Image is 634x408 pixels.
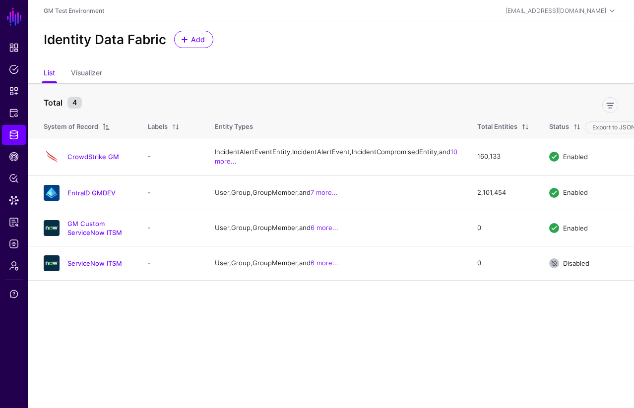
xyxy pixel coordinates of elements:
[2,147,26,167] a: CAEP Hub
[9,64,19,74] span: Policies
[2,59,26,79] a: Policies
[148,122,168,132] div: Labels
[174,31,213,48] a: Add
[311,259,338,267] a: 6 more...
[67,189,116,197] a: EntraID GMDEV
[205,210,467,246] td: User, Group, GroupMember, and
[215,122,253,130] span: Entity Types
[467,210,539,246] td: 0
[9,86,19,96] span: Snippets
[549,122,569,132] div: Status
[311,188,338,196] a: 7 more...
[9,43,19,53] span: Dashboard
[44,98,63,108] strong: Total
[9,217,19,227] span: Reports
[9,152,19,162] span: CAEP Hub
[467,138,539,175] td: 160,133
[44,32,166,47] h2: Identity Data Fabric
[477,122,517,132] div: Total Entities
[205,175,467,210] td: User, Group, GroupMember, and
[205,138,467,175] td: IncidentAlertEventEntity, IncidentAlertEvent, IncidentCompromisedEntity, and
[9,108,19,118] span: Protected Systems
[44,149,60,165] img: svg+xml;base64,PHN2ZyB3aWR0aD0iNjQiIGhlaWdodD0iNjQiIHZpZXdCb3g9IjAgMCA2NCA2NCIgZmlsbD0ibm9uZSIgeG...
[138,175,205,210] td: -
[44,255,60,271] img: svg+xml;base64,PHN2ZyB3aWR0aD0iNjQiIGhlaWdodD0iNjQiIHZpZXdCb3g9IjAgMCA2NCA2NCIgZmlsbD0ibm9uZSIgeG...
[2,125,26,145] a: Identity Data Fabric
[205,246,467,281] td: User, Group, GroupMember, and
[67,259,122,267] a: ServiceNow ITSM
[138,210,205,246] td: -
[44,64,55,83] a: List
[9,289,19,299] span: Support
[44,185,60,201] img: svg+xml;base64,PHN2ZyB3aWR0aD0iNjQiIGhlaWdodD0iNjQiIHZpZXdCb3g9IjAgMCA2NCA2NCIgZmlsbD0ibm9uZSIgeG...
[67,97,82,109] small: 4
[311,224,338,232] a: 6 more...
[44,220,60,236] img: svg+xml;base64,PHN2ZyB3aWR0aD0iNjQiIGhlaWdodD0iNjQiIHZpZXdCb3g9IjAgMCA2NCA2NCIgZmlsbD0ibm9uZSIgeG...
[44,7,104,14] a: GM Test Environment
[9,195,19,205] span: Data Lens
[2,38,26,58] a: Dashboard
[44,122,98,132] div: System of Record
[2,81,26,101] a: Snippets
[506,6,606,15] div: [EMAIL_ADDRESS][DOMAIN_NAME]
[2,190,26,210] a: Data Lens
[563,188,588,196] span: Enabled
[6,6,23,28] a: SGNL
[563,259,589,267] span: Disabled
[2,212,26,232] a: Reports
[138,246,205,281] td: -
[9,239,19,249] span: Logs
[138,138,205,175] td: -
[2,169,26,188] a: Policy Lens
[563,153,588,161] span: Enabled
[467,175,539,210] td: 2,101,454
[9,261,19,271] span: Admin
[2,234,26,254] a: Logs
[2,103,26,123] a: Protected Systems
[67,220,122,236] a: GM Custom ServiceNow ITSM
[2,256,26,276] a: Admin
[467,246,539,281] td: 0
[71,64,102,83] a: Visualizer
[190,34,206,45] span: Add
[67,153,119,161] a: CrowdStrike GM
[9,130,19,140] span: Identity Data Fabric
[563,224,588,232] span: Enabled
[9,174,19,183] span: Policy Lens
